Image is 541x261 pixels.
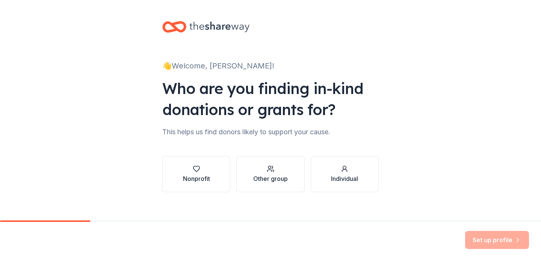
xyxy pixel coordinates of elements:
[162,78,379,120] div: Who are you finding in-kind donations or grants for?
[162,126,379,138] div: This helps us find donors likely to support your cause.
[162,156,230,192] button: Nonprofit
[183,174,210,183] div: Nonprofit
[253,174,288,183] div: Other group
[162,60,379,72] div: 👋 Welcome, [PERSON_NAME]!
[331,174,358,183] div: Individual
[311,156,379,192] button: Individual
[236,156,304,192] button: Other group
